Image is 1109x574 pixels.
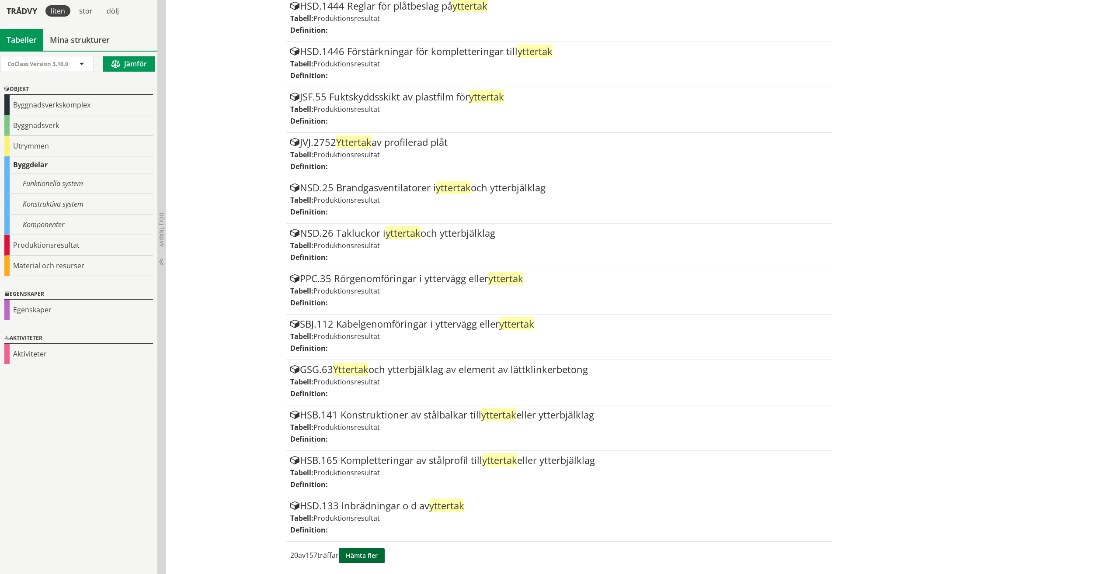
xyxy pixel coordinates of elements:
[290,410,827,420] div: HSB.141 Konstruktioner av stålbalkar till eller ytterbjälklag
[499,317,534,330] span: yttertak
[313,195,380,205] span: Produktionsresultat
[4,194,153,214] div: Konstruktiva system
[306,550,317,560] span: 157
[313,377,380,387] span: Produktionsresultat
[4,289,153,300] div: Egenskaper
[286,542,823,570] div: av träffar
[290,550,298,560] span: 20
[290,513,313,523] label: Tabell:
[313,241,380,250] span: Produktionsresultat
[482,453,517,467] span: yttertak
[2,6,42,16] div: Trädvy
[290,183,827,193] div: NSD.25 Brandgasventilatorer i och ytterbjälklag
[290,150,313,159] label: Tabell:
[313,468,380,477] span: Produktionsresultat
[4,84,153,95] div: Objekt
[313,150,380,159] span: Produktionsresultat
[290,116,328,126] label: Definition:
[7,60,68,68] span: CoClass Version 3.16.0
[290,207,328,217] label: Definition:
[290,228,827,239] div: NSD.26 Takluckor i och ytterbjälklag
[290,241,313,250] label: Tabell:
[386,226,421,239] span: yttertak
[290,25,328,35] label: Definition:
[313,14,380,23] span: Produktionsresultat
[290,59,313,69] label: Tabell:
[4,95,153,115] div: Byggnadsverkskomplex
[290,434,328,444] label: Definition:
[290,104,313,114] label: Tabell:
[103,56,155,72] button: Jämför
[4,115,153,136] div: Byggnadsverk
[313,59,380,69] span: Produktionsresultat
[290,1,827,11] div: HSD.1444 Reglar för plåtbeslag på
[290,480,328,489] label: Definition:
[290,137,827,148] div: JVJ.2752 av profilerad plåt
[290,162,328,171] label: Definition:
[333,363,369,376] span: Yttertak
[290,286,313,296] label: Tabell:
[290,195,313,205] label: Tabell:
[290,389,328,398] label: Definition:
[290,455,827,466] div: HSB.165 Kompletteringar av stålprofil till eller ytterbjälklag
[4,344,153,364] div: Aktiviteter
[313,513,380,523] span: Produktionsresultat
[4,173,153,194] div: Funktionella system
[313,422,380,432] span: Produktionsresultat
[290,273,827,284] div: PPC.35 Rörgenomföringar i yttervägg eller
[290,501,827,511] div: HSD.133 Inbrädningar o d av
[488,272,523,285] span: yttertak
[469,90,504,103] span: yttertak
[290,377,313,387] label: Tabell:
[481,408,516,421] span: yttertak
[4,256,153,276] div: Material och resurser
[290,343,328,353] label: Definition:
[290,71,328,80] label: Definition:
[313,332,380,341] span: Produktionsresultat
[290,468,313,477] label: Tabell:
[290,422,313,432] label: Tabell:
[339,548,385,563] button: Hämta fler
[336,135,372,149] span: Yttertak
[290,319,827,329] div: SBJ.112 Kabelgenomföringar i yttervägg eller
[43,29,116,51] a: Mina strukturer
[313,104,380,114] span: Produktionsresultat
[45,5,70,17] div: liten
[290,14,313,23] label: Tabell:
[429,499,464,512] span: yttertak
[4,136,153,156] div: Utrymmen
[4,214,153,235] div: Komponenter
[290,364,827,375] div: GSG.63 och ytterbjälklag av element av lättklinkerbetong
[518,45,553,58] span: yttertak
[4,333,153,344] div: Aktiviteter
[290,46,827,57] div: HSD.1446 Förstärkningar för kompletteringar till
[74,5,98,17] div: stor
[313,286,380,296] span: Produktionsresultat
[101,5,124,17] div: dölj
[290,252,328,262] label: Definition:
[290,332,313,341] label: Tabell:
[4,156,153,173] div: Byggdelar
[290,298,328,308] label: Definition:
[158,213,165,247] span: Dölj trädvy
[290,92,827,102] div: JSF.55 Fuktskyddsskikt av plastfilm för
[290,525,328,535] label: Definition:
[4,300,153,320] div: Egenskaper
[436,181,471,194] span: yttertak
[4,235,153,256] div: Produktionsresultat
